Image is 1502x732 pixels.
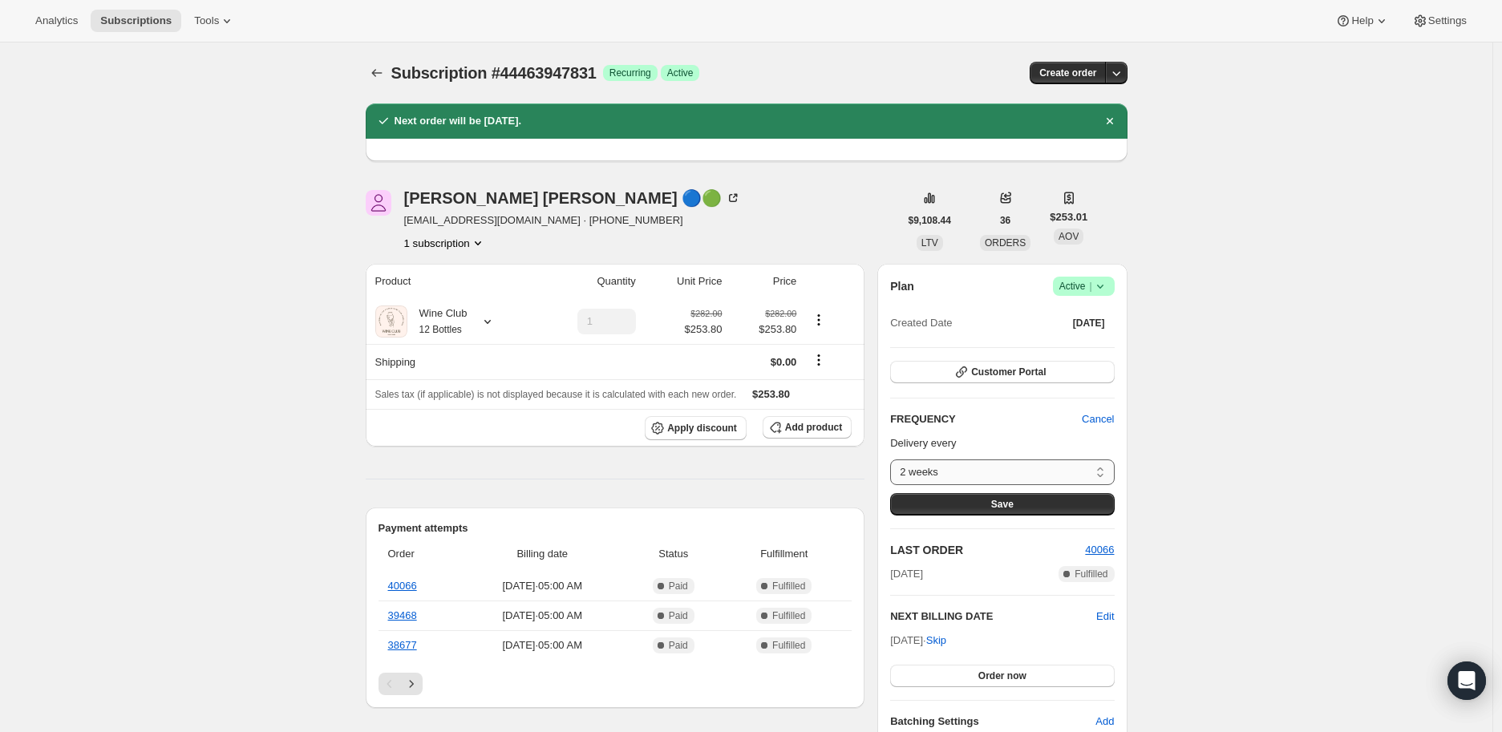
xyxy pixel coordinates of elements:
[388,580,417,592] a: 40066
[184,10,245,32] button: Tools
[1403,10,1476,32] button: Settings
[772,639,805,652] span: Fulfilled
[1073,317,1105,330] span: [DATE]
[667,422,737,435] span: Apply discount
[985,237,1026,249] span: ORDERS
[765,309,796,318] small: $282.00
[407,305,468,338] div: Wine Club
[533,264,641,299] th: Quantity
[366,190,391,216] span: PAMELA MCKINNEY 🔵🟢
[1063,312,1115,334] button: [DATE]
[366,264,533,299] th: Product
[890,542,1085,558] h2: LAST ORDER
[35,14,78,27] span: Analytics
[404,235,486,251] button: Product actions
[395,113,522,129] h2: Next order will be [DATE].
[100,14,172,27] span: Subscriptions
[1030,62,1106,84] button: Create order
[909,214,951,227] span: $9,108.44
[785,421,842,434] span: Add product
[375,305,407,338] img: product img
[727,264,801,299] th: Price
[731,322,796,338] span: $253.80
[991,498,1014,511] span: Save
[1085,544,1114,556] a: 40066
[391,64,597,82] span: Subscription #44463947831
[1095,714,1114,730] span: Add
[1096,609,1114,625] button: Edit
[26,10,87,32] button: Analytics
[366,344,533,379] th: Shipping
[763,416,852,439] button: Add product
[890,665,1114,687] button: Order now
[464,546,621,562] span: Billing date
[1099,110,1121,132] button: Dismiss notification
[890,278,914,294] h2: Plan
[890,566,923,582] span: [DATE]
[1039,67,1096,79] span: Create order
[194,14,219,27] span: Tools
[1351,14,1373,27] span: Help
[667,67,694,79] span: Active
[690,309,722,318] small: $282.00
[772,609,805,622] span: Fulfilled
[609,67,651,79] span: Recurring
[1059,278,1108,294] span: Active
[890,609,1096,625] h2: NEXT BILLING DATE
[379,673,852,695] nav: Pagination
[752,388,790,400] span: $253.80
[379,536,460,572] th: Order
[1075,568,1107,580] span: Fulfilled
[419,324,462,335] small: 12 Bottles
[890,714,1095,730] h6: Batching Settings
[890,315,952,331] span: Created Date
[890,493,1114,516] button: Save
[806,311,832,329] button: Product actions
[404,212,742,228] span: [EMAIL_ADDRESS][DOMAIN_NAME] · [PHONE_NUMBER]
[726,546,842,562] span: Fulfillment
[91,10,181,32] button: Subscriptions
[464,608,621,624] span: [DATE] · 05:00 AM
[990,209,1020,232] button: 36
[669,609,688,622] span: Paid
[464,637,621,653] span: [DATE] · 05:00 AM
[400,673,423,695] button: Next
[464,578,621,594] span: [DATE] · 05:00 AM
[404,190,742,206] div: [PERSON_NAME] [PERSON_NAME] 🔵🟢
[890,435,1114,451] p: Delivery every
[971,366,1046,378] span: Customer Portal
[641,264,727,299] th: Unit Price
[890,361,1114,383] button: Customer Portal
[890,634,946,646] span: [DATE] ·
[669,639,688,652] span: Paid
[1050,209,1087,225] span: $253.01
[630,546,716,562] span: Status
[806,351,832,369] button: Shipping actions
[645,416,747,440] button: Apply discount
[1447,661,1486,700] div: Open Intercom Messenger
[899,209,961,232] button: $9,108.44
[978,669,1026,682] span: Order now
[388,609,417,621] a: 39468
[921,237,938,249] span: LTV
[1085,542,1114,558] button: 40066
[1000,214,1010,227] span: 36
[1326,10,1399,32] button: Help
[1072,406,1123,432] button: Cancel
[1059,231,1079,242] span: AOV
[1082,411,1114,427] span: Cancel
[684,322,722,338] span: $253.80
[890,411,1082,427] h2: FREQUENCY
[772,580,805,592] span: Fulfilled
[375,389,737,400] span: Sales tax (if applicable) is not displayed because it is calculated with each new order.
[771,356,797,368] span: $0.00
[669,580,688,592] span: Paid
[388,639,417,651] a: 38677
[917,628,956,653] button: Skip
[379,520,852,536] h2: Payment attempts
[1428,14,1467,27] span: Settings
[926,633,946,649] span: Skip
[1089,280,1091,293] span: |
